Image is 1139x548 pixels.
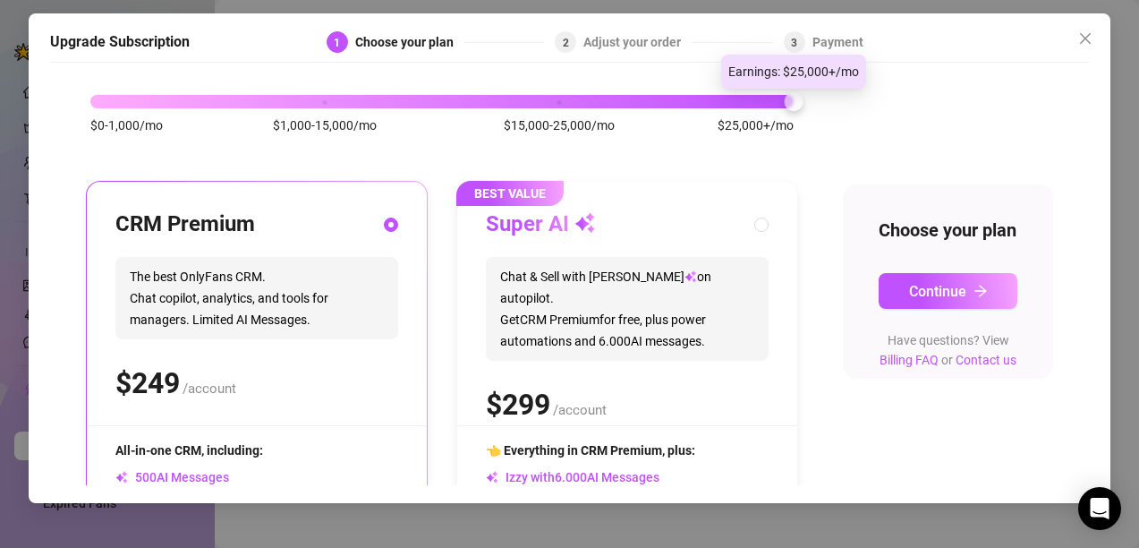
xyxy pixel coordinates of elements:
span: BEST VALUE [456,181,564,206]
div: Choose your plan [355,31,464,53]
span: $ [115,366,180,400]
span: Izzy with AI Messages [486,470,659,484]
div: Payment [812,31,863,53]
span: Chat & Sell with [PERSON_NAME] on autopilot. Get CRM Premium for free, plus power automations and... [486,257,769,361]
h5: Upgrade Subscription [50,31,190,53]
h4: Choose your plan [879,218,1017,243]
span: Close [1071,31,1100,46]
h3: Super AI [486,210,596,239]
span: arrow-right [973,284,988,298]
span: Continue [909,283,966,300]
button: Continuearrow-right [879,273,1017,309]
span: $0-1,000/mo [90,116,163,135]
div: Open Intercom Messenger [1078,487,1121,530]
span: /account [183,381,236,397]
span: 2 [563,37,569,49]
span: 3 [791,37,797,49]
span: $15,000-25,000/mo [504,116,615,135]
div: Adjust your order [583,31,692,53]
span: close [1078,31,1092,46]
div: Earnings: $25,000+/mo [721,55,866,89]
button: Close [1071,24,1100,53]
span: 1 [334,37,340,49]
a: Contact us [956,353,1016,367]
span: $ [486,388,550,422]
span: $1,000-15,000/mo [273,116,377,135]
span: /account [553,402,607,418]
span: $25,000+/mo [718,116,794,135]
span: Have questions? View or [880,333,1016,367]
a: Billing FAQ [880,353,939,367]
span: The best OnlyFans CRM. Chat copilot, analytics, and tools for managers. Limited AI Messages. [115,257,398,339]
span: AI Messages [115,470,229,484]
span: All-in-one CRM, including: [115,443,263,458]
h3: CRM Premium [115,210,255,239]
span: 👈 Everything in CRM Premium, plus: [486,443,695,458]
